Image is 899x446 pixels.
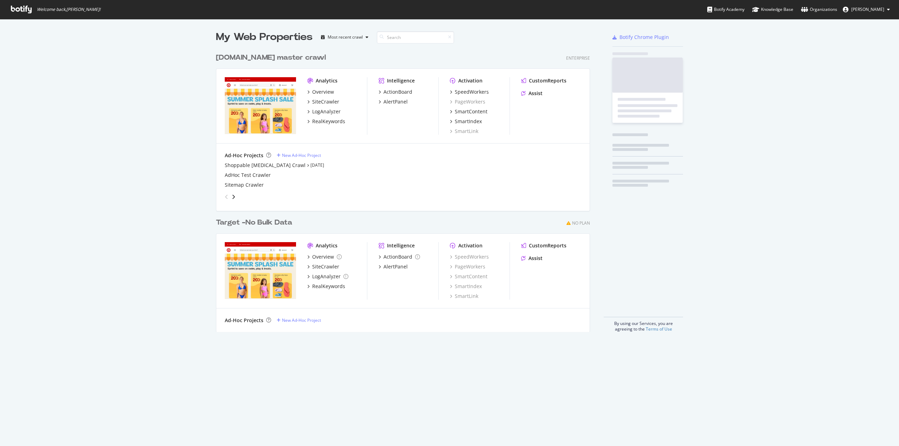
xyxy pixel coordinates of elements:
a: Shoppable [MEDICAL_DATA] Crawl [225,162,306,169]
div: Assist [529,90,543,97]
div: Analytics [316,242,337,249]
a: New Ad-Hoc Project [277,317,321,323]
div: SiteCrawler [312,263,339,270]
span: Welcome back, [PERSON_NAME] ! [37,7,100,12]
div: Intelligence [387,77,415,84]
div: SmartIndex [455,118,482,125]
img: www.target.com [225,77,296,134]
a: LogAnalyzer [307,108,341,115]
div: AlertPanel [383,98,408,105]
a: SpeedWorkers [450,88,489,95]
a: RealKeywords [307,118,345,125]
a: AlertPanel [379,98,408,105]
a: SmartIndex [450,118,482,125]
div: Analytics [316,77,337,84]
div: ActionBoard [383,88,412,95]
div: No Plan [572,220,590,226]
div: Target -No Bulk Data [216,218,292,228]
div: [DOMAIN_NAME] master crawl [216,53,326,63]
a: PageWorkers [450,98,485,105]
a: Assist [521,90,543,97]
div: Botify Chrome Plugin [619,34,669,41]
a: Sitemap Crawler [225,181,264,188]
div: Activation [458,77,483,84]
a: SiteCrawler [307,98,339,105]
a: AdHoc Test Crawler [225,172,271,179]
div: grid [216,44,596,332]
a: New Ad-Hoc Project [277,152,321,158]
img: targetsecondary.com [225,242,296,299]
div: Organizations [801,6,837,13]
a: CustomReports [521,77,566,84]
div: Overview [312,253,334,260]
div: SmartContent [455,108,487,115]
a: AlertPanel [379,263,408,270]
div: angle-left [222,191,231,202]
a: ActionBoard [379,253,420,260]
div: My Web Properties [216,30,313,44]
a: Terms of Use [646,326,672,332]
a: SmartContent [450,108,487,115]
div: SpeedWorkers [455,88,489,95]
a: PageWorkers [450,263,485,270]
a: Assist [521,255,543,262]
div: Intelligence [387,242,415,249]
span: Eric Cason [851,6,884,12]
a: SmartIndex [450,283,482,290]
div: Overview [312,88,334,95]
div: CustomReports [529,242,566,249]
a: SmartLink [450,293,478,300]
div: RealKeywords [312,118,345,125]
div: LogAnalyzer [312,108,341,115]
button: Most recent crawl [318,32,371,43]
div: Ad-Hoc Projects [225,152,263,159]
div: Botify Academy [707,6,744,13]
a: ActionBoard [379,88,412,95]
div: LogAnalyzer [312,273,341,280]
a: Target -No Bulk Data [216,218,295,228]
button: [PERSON_NAME] [837,4,895,15]
div: New Ad-Hoc Project [282,317,321,323]
div: Most recent crawl [328,35,363,39]
a: SmartContent [450,273,487,280]
div: angle-right [231,193,236,200]
a: [DATE] [310,162,324,168]
div: Assist [529,255,543,262]
a: RealKeywords [307,283,345,290]
div: ActionBoard [383,253,412,260]
a: Overview [307,88,334,95]
a: LogAnalyzer [307,273,348,280]
div: Activation [458,242,483,249]
div: By using our Services, you are agreeing to the [604,317,683,332]
div: AlertPanel [383,263,408,270]
a: Botify Chrome Plugin [612,34,669,41]
a: SiteCrawler [307,263,339,270]
a: SmartLink [450,128,478,135]
div: RealKeywords [312,283,345,290]
div: Knowledge Base [752,6,793,13]
a: [DOMAIN_NAME] master crawl [216,53,329,63]
div: SiteCrawler [312,98,339,105]
div: CustomReports [529,77,566,84]
div: New Ad-Hoc Project [282,152,321,158]
input: Search [377,31,454,44]
div: Enterprise [566,55,590,61]
a: Overview [307,253,342,260]
a: SpeedWorkers [450,253,489,260]
div: Ad-Hoc Projects [225,317,263,324]
a: CustomReports [521,242,566,249]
